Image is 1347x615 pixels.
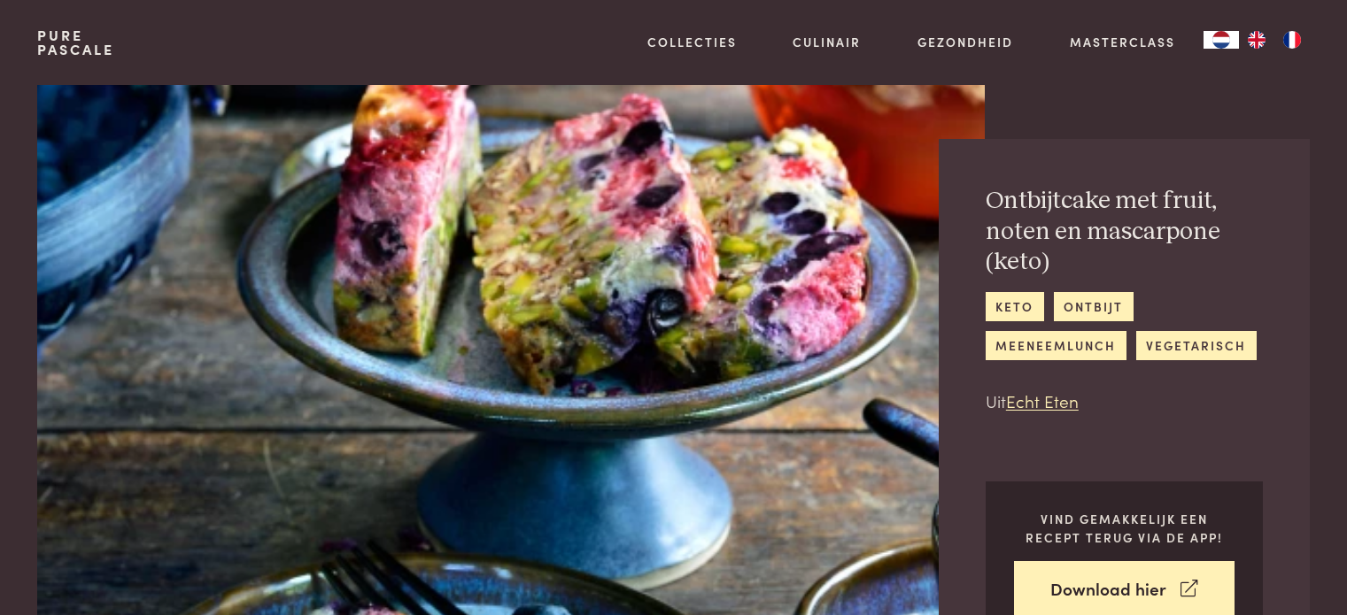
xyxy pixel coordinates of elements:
[1274,31,1310,49] a: FR
[1054,292,1134,321] a: ontbijt
[647,33,737,51] a: Collecties
[1070,33,1175,51] a: Masterclass
[1239,31,1274,49] a: EN
[37,28,114,57] a: PurePascale
[1136,331,1257,360] a: vegetarisch
[1239,31,1310,49] ul: Language list
[917,33,1013,51] a: Gezondheid
[1204,31,1239,49] a: NL
[986,186,1263,278] h2: Ontbijtcake met fruit, noten en mascarpone (keto)
[986,292,1044,321] a: keto
[1014,510,1235,546] p: Vind gemakkelijk een recept terug via de app!
[986,331,1126,360] a: meeneemlunch
[986,388,1263,414] p: Uit
[1006,388,1079,412] a: Echt Eten
[793,33,861,51] a: Culinair
[1204,31,1239,49] div: Language
[1204,31,1310,49] aside: Language selected: Nederlands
